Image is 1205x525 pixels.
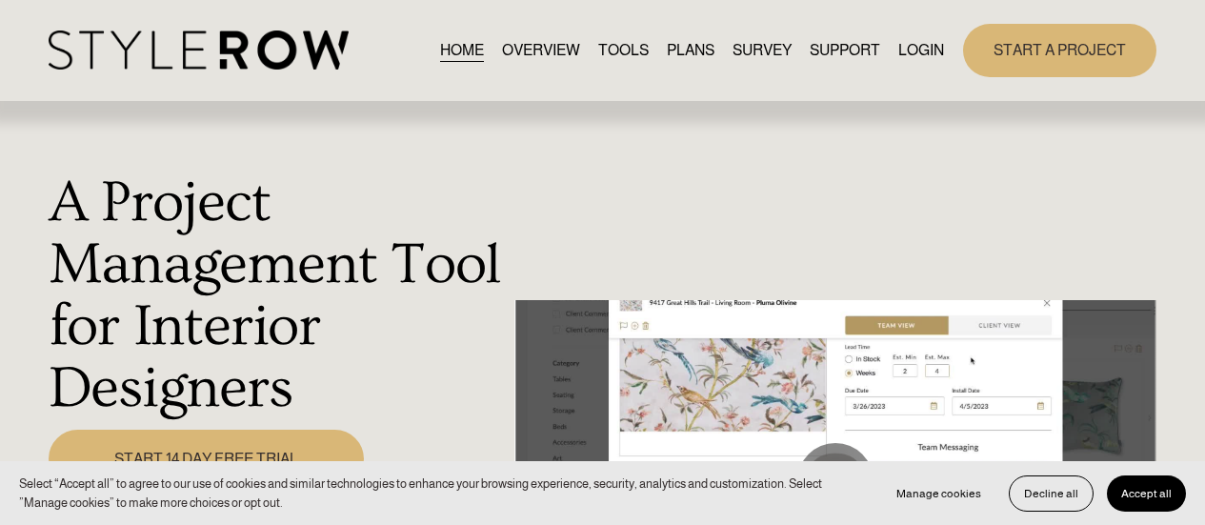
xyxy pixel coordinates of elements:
a: TOOLS [598,37,649,63]
a: HOME [440,37,484,63]
a: PLANS [667,37,714,63]
a: folder dropdown [810,37,880,63]
button: Play [797,443,874,519]
h1: A Project Management Tool for Interior Designers [49,172,505,419]
span: Accept all [1121,487,1172,500]
a: LOGIN [898,37,944,63]
a: START A PROJECT [963,24,1156,76]
span: Decline all [1024,487,1078,500]
img: StyleRow [49,30,349,70]
p: Select “Accept all” to agree to our use of cookies and similar technologies to enhance your brows... [19,475,863,512]
span: Manage cookies [896,487,981,500]
button: Manage cookies [882,475,995,512]
span: SUPPORT [810,39,880,62]
a: START 14 DAY FREE TRIAL [49,430,365,488]
a: SURVEY [733,37,792,63]
a: OVERVIEW [502,37,580,63]
button: Decline all [1009,475,1094,512]
button: Accept all [1107,475,1186,512]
